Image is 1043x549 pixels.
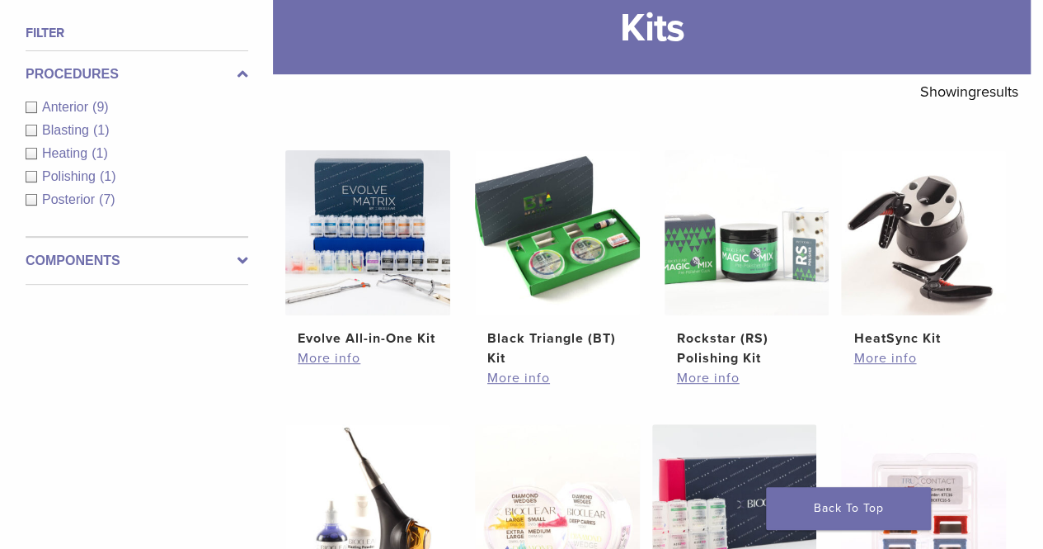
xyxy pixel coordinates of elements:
[42,123,93,137] span: Blasting
[487,329,627,368] h2: Black Triangle (BT) Kit
[92,146,108,160] span: (1)
[766,487,931,530] a: Back To Top
[285,150,450,315] img: Evolve All-in-One Kit
[853,329,994,348] h2: HeatSync Kit
[42,146,92,160] span: Heating
[26,23,248,43] h4: Filter
[677,368,817,388] a: More info
[853,348,994,368] a: More info
[93,123,110,137] span: (1)
[475,150,640,368] a: Black Triangle (BT) KitBlack Triangle (BT) Kit
[285,150,450,348] a: Evolve All-in-One KitEvolve All-in-One Kit
[841,150,1006,315] img: HeatSync Kit
[42,169,100,183] span: Polishing
[42,100,92,114] span: Anterior
[475,150,640,315] img: Black Triangle (BT) Kit
[298,329,438,348] h2: Evolve All-in-One Kit
[677,329,817,368] h2: Rockstar (RS) Polishing Kit
[920,74,1018,109] p: Showing results
[487,368,627,388] a: More info
[42,192,99,206] span: Posterior
[665,150,829,315] img: Rockstar (RS) Polishing Kit
[100,169,116,183] span: (1)
[99,192,115,206] span: (7)
[26,64,248,84] label: Procedures
[298,348,438,368] a: More info
[26,251,248,271] label: Components
[92,100,109,114] span: (9)
[841,150,1006,348] a: HeatSync KitHeatSync Kit
[665,150,829,368] a: Rockstar (RS) Polishing KitRockstar (RS) Polishing Kit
